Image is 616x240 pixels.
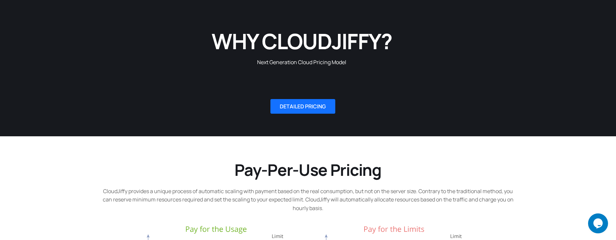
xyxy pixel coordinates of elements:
h2: Pay-Per-Use Pricing [98,160,518,180]
iframe: chat widget [588,213,609,233]
p: Next Generation Cloud Pricing Model [151,58,452,67]
a: DETAILED PRICING [270,99,335,114]
p: CloudJiffy provides a unique process of automatic scaling with payment based on the real consumpt... [98,187,518,213]
span: DETAILED PRICING [280,104,326,109]
h1: WHY CLOUDJIFFY? [151,27,452,55]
